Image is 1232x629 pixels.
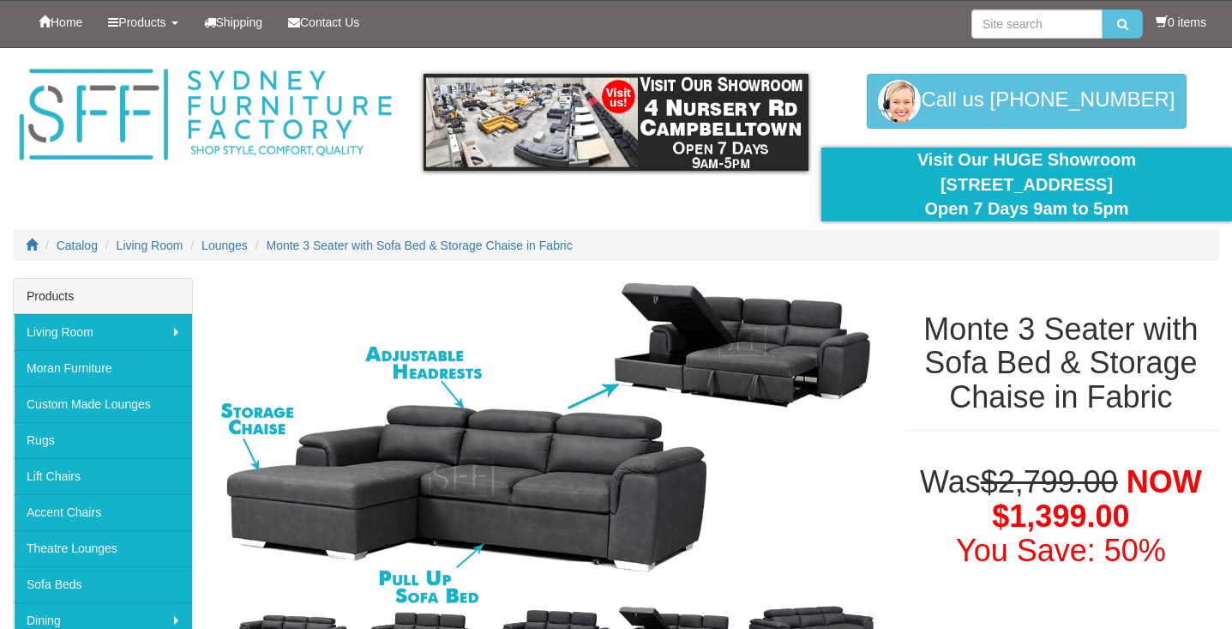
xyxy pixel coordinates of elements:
[424,74,808,171] img: showroom.gif
[834,148,1219,221] div: Visit Our HUGE Showroom [STREET_ADDRESS] Open 7 Days 9am to 5pm
[51,15,82,29] span: Home
[14,314,192,350] a: Living Room
[14,458,192,494] a: Lift Chairs
[14,422,192,458] a: Rugs
[903,465,1219,567] h1: Was
[14,386,192,422] a: Custom Made Lounges
[1156,14,1206,31] li: 0 items
[117,239,183,252] a: Living Room
[275,1,372,44] a: Contact Us
[971,9,1103,39] input: Site search
[14,350,192,386] a: Moran Furniture
[95,1,190,44] a: Products
[992,464,1201,534] span: NOW $1,399.00
[191,1,276,44] a: Shipping
[14,566,192,602] a: Sofa Beds
[956,533,1166,568] font: You Save: 50%
[57,239,98,252] a: Catalog
[300,15,359,29] span: Contact Us
[981,464,1118,499] del: $2,799.00
[14,279,192,314] div: Products
[267,239,573,252] a: Monte 3 Seater with Sofa Bed & Storage Chaise in Fabric
[14,494,192,530] a: Accent Chairs
[118,15,165,29] span: Products
[903,312,1219,414] h1: Monte 3 Seater with Sofa Bed & Storage Chaise in Fabric
[216,15,263,29] span: Shipping
[201,239,248,252] a: Lounges
[26,1,95,44] a: Home
[14,530,192,566] a: Theatre Lounges
[13,65,398,165] img: Sydney Furniture Factory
